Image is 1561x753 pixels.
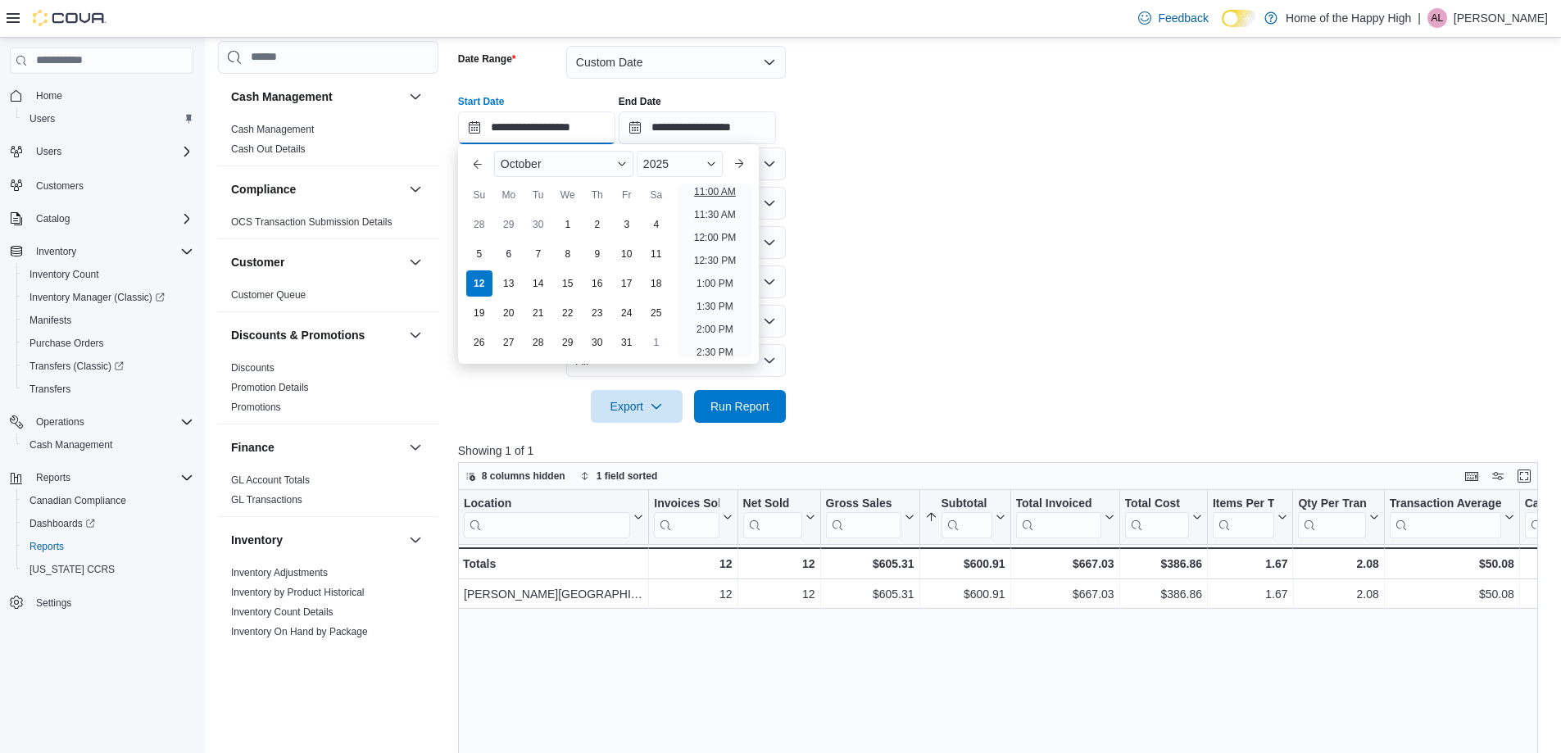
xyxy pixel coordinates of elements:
[825,497,914,538] button: Gross Sales
[406,252,425,272] button: Customer
[466,182,492,208] div: Su
[406,438,425,457] button: Finance
[1222,10,1256,27] input: Dark Mode
[464,497,630,538] div: Location
[694,390,786,423] button: Run Report
[231,439,275,456] h3: Finance
[29,242,193,261] span: Inventory
[763,236,776,249] button: Open list of options
[29,468,193,488] span: Reports
[464,584,643,604] div: [PERSON_NAME][GEOGRAPHIC_DATA] - Fire & Flower
[1298,554,1378,574] div: 2.08
[231,254,402,270] button: Customer
[459,466,572,486] button: 8 columns hidden
[231,401,281,414] span: Promotions
[36,245,76,258] span: Inventory
[3,207,200,230] button: Catalog
[231,567,328,578] a: Inventory Adjustments
[16,263,200,286] button: Inventory Count
[1488,466,1508,486] button: Display options
[218,285,438,311] div: Customer
[501,157,542,170] span: October
[1158,10,1208,26] span: Feedback
[654,554,732,574] div: 12
[231,361,275,374] span: Discounts
[555,329,581,356] div: day-29
[33,10,107,26] img: Cova
[29,209,76,229] button: Catalog
[29,383,70,396] span: Transfers
[29,86,69,106] a: Home
[614,241,640,267] div: day-10
[566,46,786,79] button: Custom Date
[643,270,669,297] div: day-18
[23,333,193,353] span: Purchase Orders
[458,95,505,108] label: Start Date
[687,182,742,202] li: 11:00 AM
[23,514,102,533] a: Dashboards
[496,300,522,326] div: day-20
[1132,2,1214,34] a: Feedback
[231,289,306,301] a: Customer Queue
[23,560,193,579] span: Washington CCRS
[406,530,425,550] button: Inventory
[825,554,914,574] div: $605.31
[465,151,491,177] button: Previous Month
[29,175,193,195] span: Customers
[1390,554,1514,574] div: $50.08
[643,211,669,238] div: day-4
[29,593,78,613] a: Settings
[29,85,193,106] span: Home
[23,311,78,330] a: Manifests
[36,471,70,484] span: Reports
[23,560,121,579] a: [US_STATE] CCRS
[1015,497,1114,538] button: Total Invoiced
[1015,497,1100,512] div: Total Invoiced
[23,109,193,129] span: Users
[525,329,551,356] div: day-28
[3,173,200,197] button: Customers
[3,140,200,163] button: Users
[924,497,1005,538] button: Subtotal
[924,584,1005,604] div: $600.91
[1390,584,1514,604] div: $50.08
[231,439,402,456] button: Finance
[494,151,633,177] div: Button. Open the month selector. October is currently selected.
[36,597,71,610] span: Settings
[643,241,669,267] div: day-11
[231,532,283,548] h3: Inventory
[597,469,658,483] span: 1 field sorted
[825,497,901,512] div: Gross Sales
[496,329,522,356] div: day-27
[29,142,193,161] span: Users
[36,145,61,158] span: Users
[654,497,719,512] div: Invoices Sold
[690,274,740,293] li: 1:00 PM
[458,442,1550,459] p: Showing 1 of 1
[36,179,84,193] span: Customers
[406,87,425,107] button: Cash Management
[643,300,669,326] div: day-25
[23,356,130,376] a: Transfers (Classic)
[466,300,492,326] div: day-19
[16,378,200,401] button: Transfers
[16,286,200,309] a: Inventory Manager (Classic)
[406,179,425,199] button: Compliance
[726,151,752,177] button: Next month
[1298,497,1365,538] div: Qty Per Transaction
[29,337,104,350] span: Purchase Orders
[16,512,200,535] a: Dashboards
[231,494,302,506] a: GL Transactions
[601,390,673,423] span: Export
[29,540,64,553] span: Reports
[1298,497,1365,512] div: Qty Per Transaction
[687,228,742,247] li: 12:00 PM
[1213,497,1275,538] div: Items Per Transaction
[614,182,640,208] div: Fr
[16,309,200,332] button: Manifests
[218,470,438,516] div: Finance
[16,558,200,581] button: [US_STATE] CCRS
[36,415,84,429] span: Operations
[525,241,551,267] div: day-7
[16,355,200,378] a: Transfers (Classic)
